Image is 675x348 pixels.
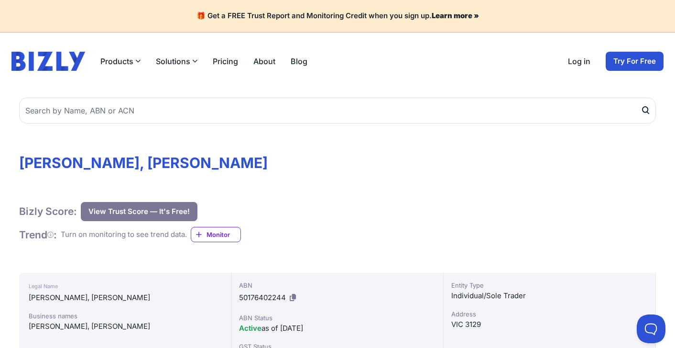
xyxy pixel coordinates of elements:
[239,293,286,302] span: 50176402244
[29,292,221,303] div: [PERSON_NAME], [PERSON_NAME]
[61,229,187,240] div: Turn on monitoring to see trend data.
[451,319,648,330] div: VIC 3129
[19,228,57,241] h1: Trend :
[568,56,590,67] a: Log in
[29,321,221,332] div: [PERSON_NAME], [PERSON_NAME]
[29,311,221,321] div: Business names
[191,227,241,242] a: Monitor
[213,56,238,67] a: Pricing
[239,281,435,290] div: ABN
[29,281,221,292] div: Legal Name
[19,154,656,171] h1: [PERSON_NAME], [PERSON_NAME]
[451,281,648,290] div: Entity Type
[239,324,261,333] span: Active
[253,56,275,67] a: About
[291,56,307,67] a: Blog
[239,323,435,334] div: as of [DATE]
[19,205,77,218] h1: Bizly Score:
[606,52,664,71] a: Try For Free
[81,202,197,221] button: View Trust Score — It's Free!
[19,98,656,123] input: Search by Name, ABN or ACN
[637,314,665,343] iframe: Toggle Customer Support
[451,309,648,319] div: Address
[11,11,664,21] h4: 🎁 Get a FREE Trust Report and Monitoring Credit when you sign up.
[207,230,240,239] span: Monitor
[239,313,435,323] div: ABN Status
[432,11,479,20] a: Learn more »
[451,290,648,302] div: Individual/Sole Trader
[100,56,141,67] button: Products
[156,56,197,67] button: Solutions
